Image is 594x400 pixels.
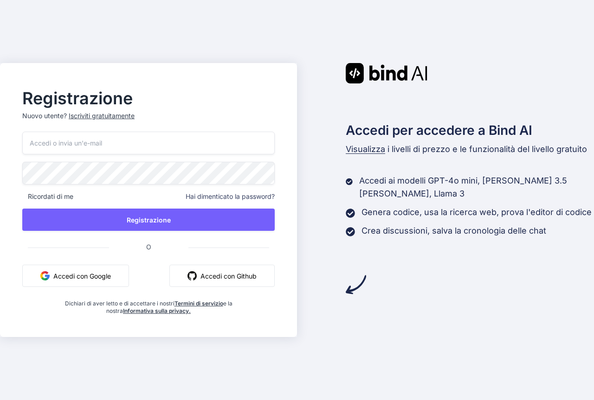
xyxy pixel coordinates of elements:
[187,271,197,280] img: github
[127,216,171,224] font: Registrazione
[22,112,67,120] font: Nuovo utente?
[22,88,133,108] font: Registrazione
[186,192,275,200] font: Hai dimenticato la password?
[174,300,223,307] a: Termini di servizio
[40,271,50,280] img: Google
[69,112,135,120] font: Iscriviti gratuitamente
[53,272,111,280] font: Accedi con Google
[346,144,385,154] font: Visualizza
[346,274,366,295] img: freccia
[106,300,232,314] font: e la nostra
[362,207,592,217] font: Genera codice, usa la ricerca web, prova l'editor di codice
[22,209,275,231] button: Registrazione
[359,176,567,198] font: Accedi ai modelli GPT-4o mini, [PERSON_NAME] 3.5 [PERSON_NAME], Llama 3
[387,144,587,154] font: i livelli di prezzo e le funzionalità del livello gratuito
[65,300,174,307] font: Dichiari di aver letto e di accettare i nostri
[346,63,427,83] img: Logo di Bind AI
[22,132,275,154] input: Accedi o invia un'e-mail
[123,307,191,314] a: Informativa sulla privacy.
[146,243,151,251] font: O
[200,272,257,280] font: Accedi con Github
[346,122,532,138] font: Accedi per accedere a Bind AI
[22,265,129,287] button: Accedi con Google
[169,265,275,287] button: Accedi con Github
[362,226,546,235] font: Crea discussioni, salva la cronologia delle chat
[28,192,73,200] font: Ricordati di me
